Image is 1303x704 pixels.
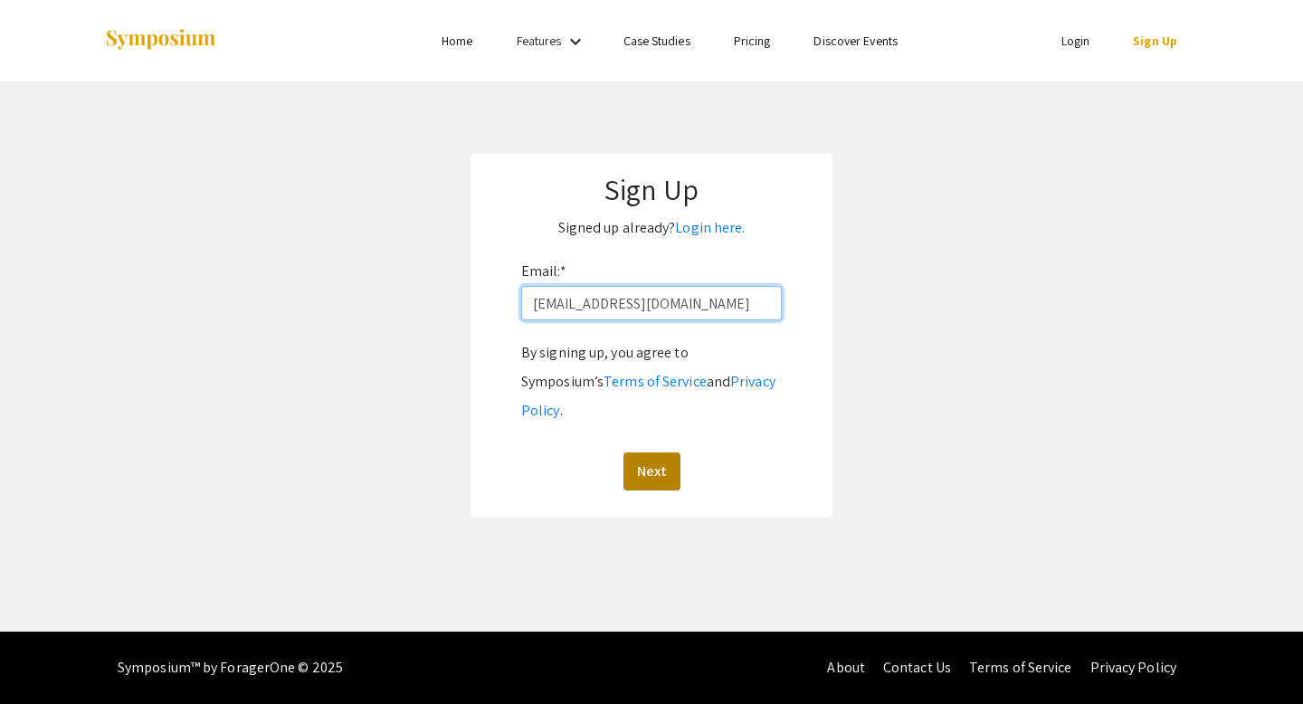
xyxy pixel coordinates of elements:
a: Case Studies [623,33,690,49]
a: Home [442,33,472,49]
a: Login here. [675,218,745,237]
iframe: Chat [14,623,77,690]
a: Features [517,33,562,49]
h1: Sign Up [489,172,814,206]
a: Privacy Policy [521,372,775,420]
div: Symposium™ by ForagerOne © 2025 [118,632,343,704]
a: Pricing [734,33,771,49]
a: Privacy Policy [1090,658,1176,677]
button: Next [623,452,680,490]
a: Login [1061,33,1090,49]
mat-icon: Expand Features list [565,31,586,52]
a: About [827,658,865,677]
div: By signing up, you agree to Symposium’s and . [521,338,782,425]
a: Sign Up [1133,33,1177,49]
img: Symposium by ForagerOne [104,28,217,52]
p: Signed up already? [489,214,814,243]
label: Email: [521,257,566,286]
a: Contact Us [883,658,951,677]
a: Discover Events [813,33,898,49]
a: Terms of Service [604,372,707,391]
a: Terms of Service [969,658,1072,677]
